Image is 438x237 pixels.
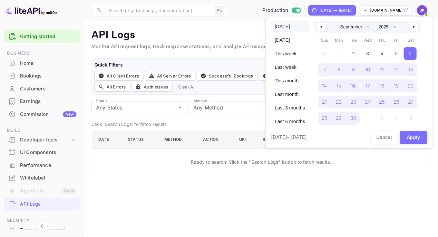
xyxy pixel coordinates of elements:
[346,78,360,91] button: 16
[271,89,309,100] button: Last month
[375,94,389,107] button: 25
[375,46,389,58] button: 4
[346,35,360,46] span: Tue
[360,62,375,75] button: 10
[271,48,309,59] button: This week
[352,64,355,76] span: 9
[317,78,332,91] button: 14
[366,48,369,59] span: 3
[317,110,332,123] button: 28
[379,80,384,92] span: 18
[389,94,404,107] button: 26
[350,112,356,124] span: 30
[360,35,375,46] span: Wed
[332,94,346,107] button: 22
[404,35,418,46] span: Sat
[271,102,309,113] button: Last 3 months
[395,48,398,59] span: 5
[352,48,355,59] span: 2
[271,62,309,73] button: Last week
[332,62,346,75] button: 8
[394,64,399,76] span: 12
[404,94,418,107] button: 27
[346,94,360,107] button: 23
[322,96,327,108] span: 21
[332,35,346,46] span: Mon
[346,62,360,75] button: 9
[321,112,327,124] span: 28
[389,62,404,75] button: 12
[336,80,341,92] span: 15
[380,64,384,76] span: 11
[365,80,370,92] span: 17
[375,78,389,91] button: 18
[404,62,418,75] button: 13
[336,96,342,108] span: 22
[404,78,418,91] button: 20
[360,78,375,91] button: 17
[351,80,355,92] span: 16
[404,46,418,58] button: 6
[365,64,370,76] span: 10
[317,62,332,75] button: 7
[322,80,327,92] span: 14
[338,48,340,59] span: 1
[379,96,385,108] span: 25
[271,134,307,141] span: [DATE] – [DATE]
[360,46,375,58] button: 3
[271,75,309,86] button: This month
[332,78,346,91] button: 15
[375,62,389,75] button: 11
[400,131,427,144] button: Apply
[408,64,413,76] span: 13
[337,64,340,76] span: 8
[332,46,346,58] button: 1
[389,78,404,91] button: 19
[371,131,397,144] button: Cancel
[375,35,389,46] span: Thu
[408,96,413,108] span: 27
[394,80,399,92] span: 19
[389,46,404,58] button: 5
[393,96,399,108] span: 26
[317,35,332,46] span: Sun
[389,35,404,46] span: Fri
[317,94,332,107] button: 21
[323,64,326,76] span: 7
[346,46,360,58] button: 2
[271,35,309,46] button: [DATE]
[271,21,309,32] button: [DATE]
[350,96,356,108] span: 23
[408,80,414,92] span: 20
[360,94,375,107] button: 24
[336,112,342,124] span: 29
[271,116,309,127] button: Last 6 months
[332,110,346,123] button: 29
[380,48,383,59] span: 4
[346,110,360,123] button: 30
[365,96,370,108] span: 24
[408,48,411,59] span: 6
